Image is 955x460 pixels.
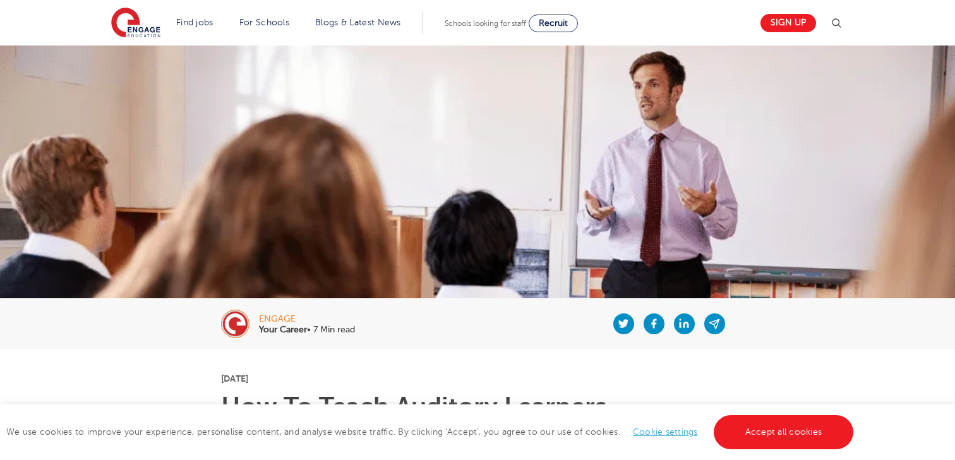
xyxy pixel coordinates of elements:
[259,315,355,324] div: engage
[239,18,289,27] a: For Schools
[176,18,213,27] a: Find jobs
[760,14,816,32] a: Sign up
[221,374,735,383] p: [DATE]
[221,394,735,420] h1: How To Teach Auditory Learners
[445,19,526,28] span: Schools looking for staff
[259,325,307,334] b: Your Career
[259,325,355,334] p: • 7 Min read
[539,18,568,28] span: Recruit
[6,427,856,437] span: We use cookies to improve your experience, personalise content, and analyse website traffic. By c...
[529,15,578,32] a: Recruit
[633,427,698,437] a: Cookie settings
[315,18,401,27] a: Blogs & Latest News
[714,415,854,449] a: Accept all cookies
[111,8,160,39] img: Engage Education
